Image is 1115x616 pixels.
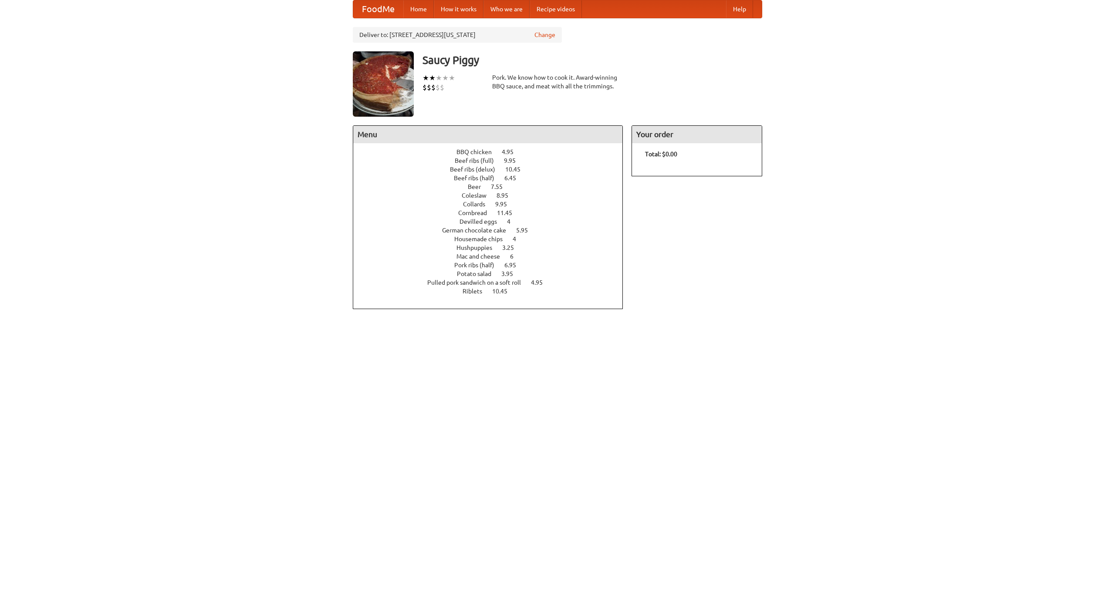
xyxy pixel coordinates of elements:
span: 3.25 [502,244,523,251]
span: German chocolate cake [442,227,515,234]
a: Riblets 10.45 [463,288,524,295]
span: Cornbread [458,209,496,216]
span: Pork ribs (half) [454,262,503,269]
li: $ [431,83,436,92]
img: angular.jpg [353,51,414,117]
a: Devilled eggs 4 [460,218,527,225]
a: Hushpuppies 3.25 [456,244,530,251]
a: Potato salad 3.95 [457,270,529,277]
span: 9.95 [504,157,524,164]
h3: Saucy Piggy [422,51,762,69]
li: ★ [436,73,442,83]
span: 10.45 [492,288,516,295]
span: 8.95 [497,192,517,199]
li: $ [422,83,427,92]
span: Pulled pork sandwich on a soft roll [427,279,530,286]
span: 6 [510,253,522,260]
a: Housemade chips 4 [454,236,532,242]
a: Pork ribs (half) 6.95 [454,262,532,269]
span: Coleslaw [462,192,495,199]
span: Devilled eggs [460,218,506,225]
a: Who we are [483,0,530,18]
span: Beef ribs (half) [454,175,503,182]
span: 5.95 [516,227,537,234]
a: Mac and cheese 6 [456,253,530,260]
a: Change [534,30,555,39]
span: 11.45 [497,209,521,216]
span: BBQ chicken [456,148,500,155]
span: 4 [507,218,519,225]
li: $ [436,83,440,92]
li: ★ [422,73,429,83]
span: 10.45 [505,166,529,173]
span: Potato salad [457,270,500,277]
a: Pulled pork sandwich on a soft roll 4.95 [427,279,559,286]
b: Total: $0.00 [645,151,677,158]
span: Housemade chips [454,236,511,242]
div: Pork. We know how to cook it. Award-winning BBQ sauce, and meat with all the trimmings. [492,73,623,91]
a: Beer 7.55 [468,183,519,190]
li: $ [427,83,431,92]
a: Collards 9.95 [463,201,523,208]
li: ★ [449,73,455,83]
span: 4.95 [531,279,551,286]
a: Recipe videos [530,0,582,18]
span: 6.45 [504,175,525,182]
span: Beef ribs (delux) [450,166,504,173]
span: Mac and cheese [456,253,509,260]
li: ★ [429,73,436,83]
a: Coleslaw 8.95 [462,192,524,199]
a: How it works [434,0,483,18]
span: Beer [468,183,490,190]
span: 4.95 [502,148,522,155]
span: 4 [513,236,525,242]
h4: Menu [353,126,622,143]
a: Cornbread 11.45 [458,209,528,216]
span: Collards [463,201,494,208]
a: Beef ribs (half) 6.45 [454,175,532,182]
span: 6.95 [504,262,525,269]
li: ★ [442,73,449,83]
span: Hushpuppies [456,244,501,251]
a: Beef ribs (full) 9.95 [455,157,532,164]
li: $ [440,83,444,92]
a: BBQ chicken 4.95 [456,148,530,155]
a: Home [403,0,434,18]
a: FoodMe [353,0,403,18]
h4: Your order [632,126,762,143]
span: Riblets [463,288,491,295]
div: Deliver to: [STREET_ADDRESS][US_STATE] [353,27,562,43]
span: 7.55 [491,183,511,190]
a: Help [726,0,753,18]
span: 3.95 [501,270,522,277]
a: German chocolate cake 5.95 [442,227,544,234]
span: 9.95 [495,201,516,208]
a: Beef ribs (delux) 10.45 [450,166,537,173]
span: Beef ribs (full) [455,157,503,164]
